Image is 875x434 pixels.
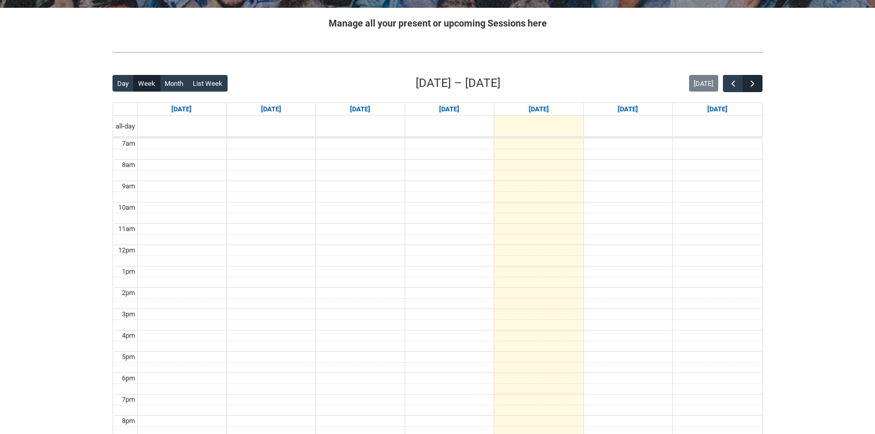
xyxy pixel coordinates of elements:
button: Day [113,75,134,92]
div: 12pm [116,245,137,256]
a: Go to September 12, 2025 [616,103,640,116]
a: Go to September 9, 2025 [348,103,372,116]
a: Go to September 8, 2025 [259,103,283,116]
div: 7pm [120,394,137,405]
div: 2pm [120,288,137,298]
div: 7am [120,138,137,149]
button: Month [160,75,189,92]
div: 6pm [120,373,137,384]
h2: [DATE] – [DATE] [416,74,501,92]
div: 8am [120,160,137,170]
div: 4pm [120,330,137,341]
div: 3pm [120,309,137,320]
a: Go to September 10, 2025 [437,103,461,116]
button: Next Week [743,75,762,92]
span: all-day [114,121,137,132]
a: Go to September 11, 2025 [527,103,551,116]
div: 1pm [120,266,137,277]
img: REDU_GREY_LINE [113,47,762,58]
button: Previous Week [723,75,743,92]
a: Go to September 7, 2025 [169,103,194,116]
div: 9am [120,181,137,192]
button: [DATE] [689,75,718,92]
div: 10am [116,202,137,213]
div: 8pm [120,416,137,426]
button: List Week [188,75,228,92]
h2: Manage all your present or upcoming Sessions here [113,16,762,30]
div: 11am [116,224,137,234]
button: Week [133,75,160,92]
a: Go to September 13, 2025 [705,103,730,116]
div: 5pm [120,352,137,362]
